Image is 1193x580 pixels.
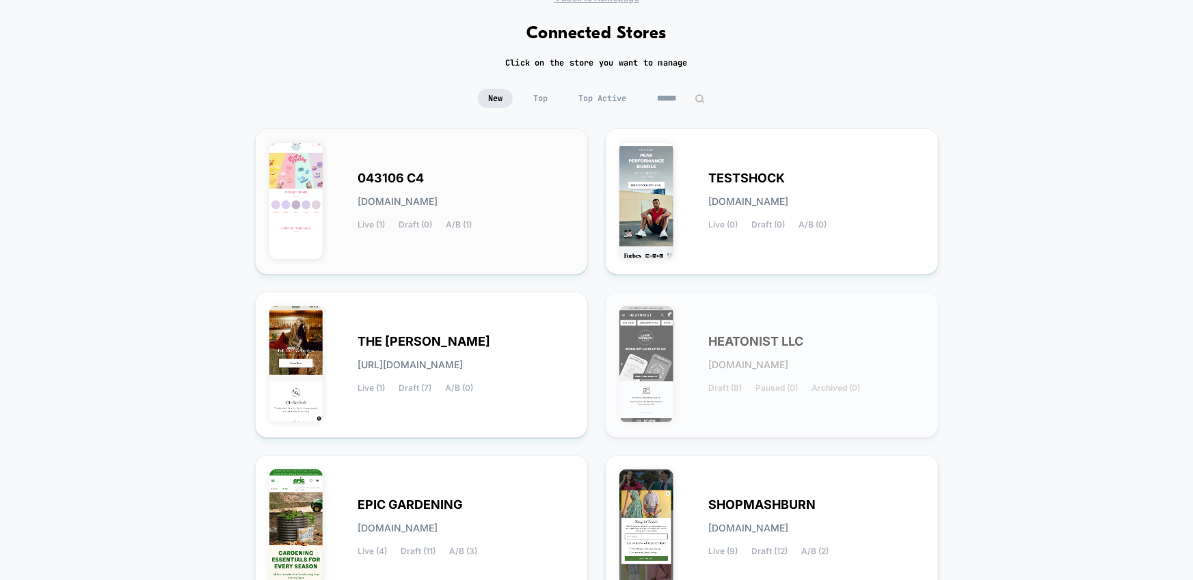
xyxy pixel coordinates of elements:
[755,383,798,393] span: Paused (0)
[505,57,688,68] h2: Click on the store you want to manage
[708,383,742,393] span: Draft (8)
[708,500,816,510] span: SHOPMASHBURN
[358,337,491,346] span: THE [PERSON_NAME]
[801,547,829,556] span: A/B (2)
[446,220,472,230] span: A/B (1)
[526,24,667,44] h1: Connected Stores
[399,220,433,230] span: Draft (0)
[568,89,636,108] span: Top Active
[619,143,673,259] img: TESTSHOCK
[450,547,478,556] span: A/B (3)
[446,383,474,393] span: A/B (0)
[269,306,323,422] img: THE_LOLA_BLANKET
[401,547,436,556] span: Draft (11)
[358,197,438,206] span: [DOMAIN_NAME]
[269,143,323,259] img: 043106_C4
[708,360,788,370] span: [DOMAIN_NAME]
[619,306,673,422] img: HEATONIST_LLC
[358,383,386,393] span: Live (1)
[358,547,388,556] span: Live (4)
[708,523,788,533] span: [DOMAIN_NAME]
[708,337,803,346] span: HEATONIST LLC
[478,89,513,108] span: New
[708,547,738,556] span: Live (9)
[523,89,558,108] span: Top
[358,360,464,370] span: [URL][DOMAIN_NAME]
[708,197,788,206] span: [DOMAIN_NAME]
[812,383,860,393] span: Archived (0)
[751,547,788,556] span: Draft (12)
[358,174,425,183] span: 043106 C4
[358,523,438,533] span: [DOMAIN_NAME]
[708,174,785,183] span: TESTSHOCK
[358,220,386,230] span: Live (1)
[751,220,785,230] span: Draft (0)
[358,500,464,510] span: EPIC GARDENING
[799,220,827,230] span: A/B (0)
[708,220,738,230] span: Live (0)
[399,383,432,393] span: Draft (7)
[695,94,705,104] img: edit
